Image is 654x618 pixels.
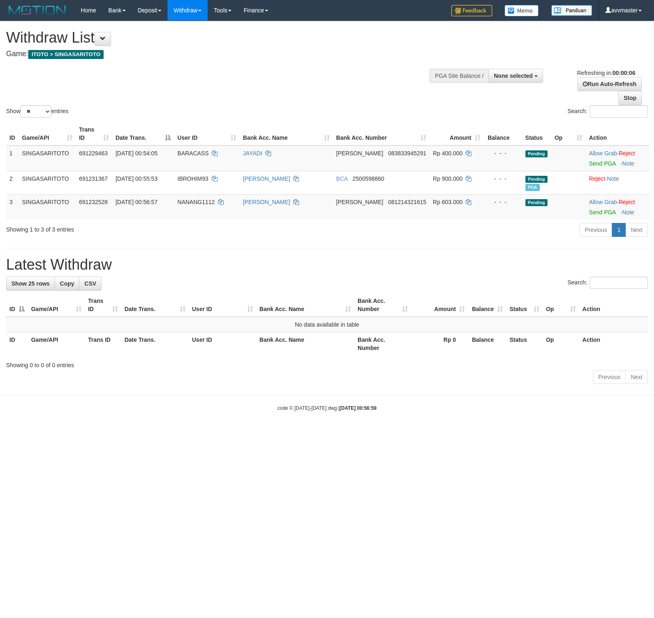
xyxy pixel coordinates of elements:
[411,332,468,356] th: Rp 0
[590,277,648,289] input: Search:
[336,150,383,157] span: [PERSON_NAME]
[430,122,484,145] th: Amount: activate to sort column ascending
[589,199,617,205] a: Allow Grab
[489,69,543,83] button: None selected
[121,293,189,317] th: Date Trans.: activate to sort column ascending
[6,4,68,16] img: MOTION_logo.png
[590,105,648,118] input: Search:
[256,293,355,317] th: Bank Acc. Name: activate to sort column ascending
[6,317,648,332] td: No data available in table
[607,175,619,182] a: Note
[433,199,462,205] span: Rp 603.000
[586,171,649,194] td: ·
[589,175,605,182] a: Reject
[28,50,104,59] span: ITOTO > SINGASARITOTO
[579,293,648,317] th: Action
[593,370,626,384] a: Previous
[433,175,462,182] span: Rp 900.000
[586,145,649,171] td: ·
[177,175,208,182] span: IBROHIM93
[354,293,411,317] th: Bank Acc. Number: activate to sort column ascending
[6,50,428,58] h4: Game:
[76,122,112,145] th: Trans ID: activate to sort column ascending
[354,332,411,356] th: Bank Acc. Number
[618,91,642,105] a: Stop
[19,194,76,220] td: SINGASARITOTO
[256,332,355,356] th: Bank Acc. Name
[589,150,617,157] a: Allow Grab
[6,105,68,118] label: Show entries
[468,293,506,317] th: Balance: activate to sort column ascending
[189,293,256,317] th: User ID: activate to sort column ascending
[336,199,383,205] span: [PERSON_NAME]
[589,160,616,167] a: Send PGA
[388,150,426,157] span: Copy 083833945291 to clipboard
[619,150,635,157] a: Reject
[625,370,648,384] a: Next
[6,145,19,171] td: 1
[20,105,51,118] select: Showentries
[433,150,462,157] span: Rp 400.000
[451,5,492,16] img: Feedback.jpg
[85,332,121,356] th: Trans ID
[487,198,519,206] div: - - -
[586,194,649,220] td: ·
[54,277,79,291] a: Copy
[79,175,108,182] span: 691231367
[339,405,376,411] strong: [DATE] 00:56:59
[505,5,539,16] img: Button%20Memo.svg
[543,332,579,356] th: Op
[85,293,121,317] th: Trans ID: activate to sort column ascending
[551,122,586,145] th: Op: activate to sort column ascending
[589,150,618,157] span: ·
[6,332,28,356] th: ID
[543,293,579,317] th: Op: activate to sort column ascending
[589,209,616,216] a: Send PGA
[411,293,468,317] th: Amount: activate to sort column ascending
[177,150,208,157] span: BARACASS
[525,199,548,206] span: Pending
[625,223,648,237] a: Next
[112,122,174,145] th: Date Trans.: activate to sort column descending
[506,293,543,317] th: Status: activate to sort column ascending
[6,171,19,194] td: 2
[6,277,55,291] a: Show 25 rows
[589,199,618,205] span: ·
[60,280,74,287] span: Copy
[243,199,290,205] a: [PERSON_NAME]
[278,405,377,411] small: code © [DATE]-[DATE] dwg |
[19,145,76,171] td: SINGASARITOTO
[612,70,635,76] strong: 00:00:06
[6,194,19,220] td: 3
[353,175,385,182] span: Copy 2500598860 to clipboard
[577,70,635,76] span: Refreshing in:
[28,293,85,317] th: Game/API: activate to sort column ascending
[6,358,648,369] div: Showing 0 to 0 of 0 entries
[612,223,626,237] a: 1
[115,199,157,205] span: [DATE] 00:56:57
[79,199,108,205] span: 691232528
[243,175,290,182] a: [PERSON_NAME]
[84,280,96,287] span: CSV
[568,277,648,289] label: Search:
[240,122,333,145] th: Bank Acc. Name: activate to sort column ascending
[6,257,648,273] h1: Latest Withdraw
[19,171,76,194] td: SINGASARITOTO
[579,332,648,356] th: Action
[115,175,157,182] span: [DATE] 00:55:53
[619,199,635,205] a: Reject
[243,150,262,157] a: JAYADI
[494,73,533,79] span: None selected
[115,150,157,157] span: [DATE] 00:54:05
[6,222,266,234] div: Showing 1 to 3 of 3 entries
[586,122,649,145] th: Action
[484,122,522,145] th: Balance
[430,69,489,83] div: PGA Site Balance /
[622,160,634,167] a: Note
[6,30,428,46] h1: Withdraw List
[11,280,50,287] span: Show 25 rows
[336,175,348,182] span: BCA
[189,332,256,356] th: User ID
[525,184,540,191] span: Marked by avvmaster
[28,332,85,356] th: Game/API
